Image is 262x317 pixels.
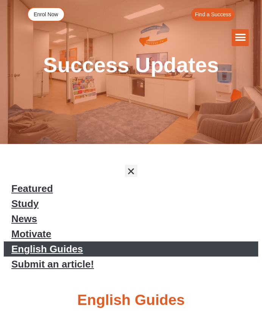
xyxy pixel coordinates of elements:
span: Find a Success [195,12,231,17]
a: Find a Success [191,8,235,21]
h2: Success Updates [4,51,258,79]
a: Study [4,196,258,211]
iframe: Chat Widget [132,232,262,317]
div: Menu Toggle [232,29,249,46]
a: Enrol Now [27,7,65,22]
a: News [4,211,258,226]
a: Featured [4,181,258,196]
a: Motivate [4,226,258,241]
div: Menu Toggle [125,165,137,177]
a: Submit an article! [4,257,258,272]
span: Enrol Now [34,12,58,17]
a: English Guides [4,241,258,257]
h2: English Guides [4,291,258,310]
